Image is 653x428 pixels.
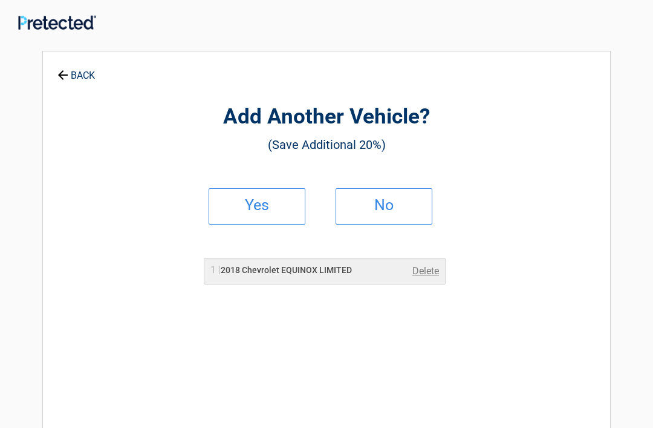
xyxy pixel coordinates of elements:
[221,201,293,209] h2: Yes
[109,134,544,155] h3: (Save Additional 20%)
[412,264,439,278] a: Delete
[210,264,221,275] span: 1 |
[348,201,420,209] h2: No
[109,103,544,131] h2: Add Another Vehicle?
[18,15,96,29] img: Main Logo
[55,59,97,81] a: BACK
[210,264,352,277] h2: 2018 Chevrolet EQUINOX LIMITED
